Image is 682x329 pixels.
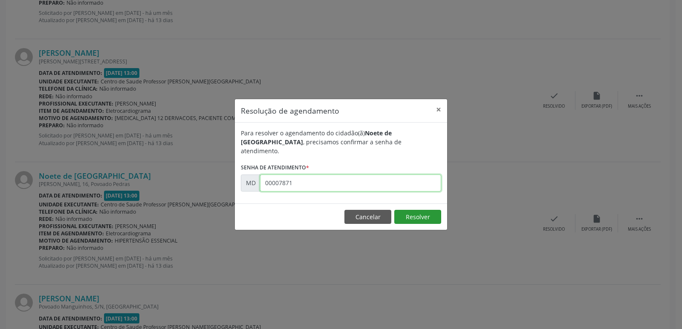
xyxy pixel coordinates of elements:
[430,99,447,120] button: Close
[394,210,441,224] button: Resolver
[344,210,391,224] button: Cancelar
[241,175,260,192] div: MD
[241,129,392,146] b: Noete de [GEOGRAPHIC_DATA]
[241,105,339,116] h5: Resolução de agendamento
[241,129,441,155] div: Para resolver o agendamento do cidadão(ã) , precisamos confirmar a senha de atendimento.
[241,161,309,175] label: Senha de atendimento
